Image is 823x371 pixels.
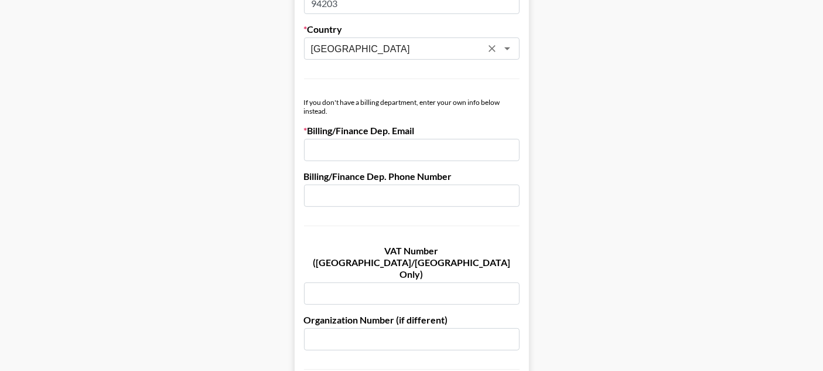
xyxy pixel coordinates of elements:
button: Clear [484,40,500,57]
label: Country [304,23,520,35]
label: VAT Number ([GEOGRAPHIC_DATA]/[GEOGRAPHIC_DATA] Only) [304,245,520,280]
label: Billing/Finance Dep. Phone Number [304,171,520,182]
div: If you don't have a billing department, enter your own info below instead. [304,98,520,115]
label: Organization Number (if different) [304,314,520,326]
label: Billing/Finance Dep. Email [304,125,520,137]
button: Open [499,40,515,57]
